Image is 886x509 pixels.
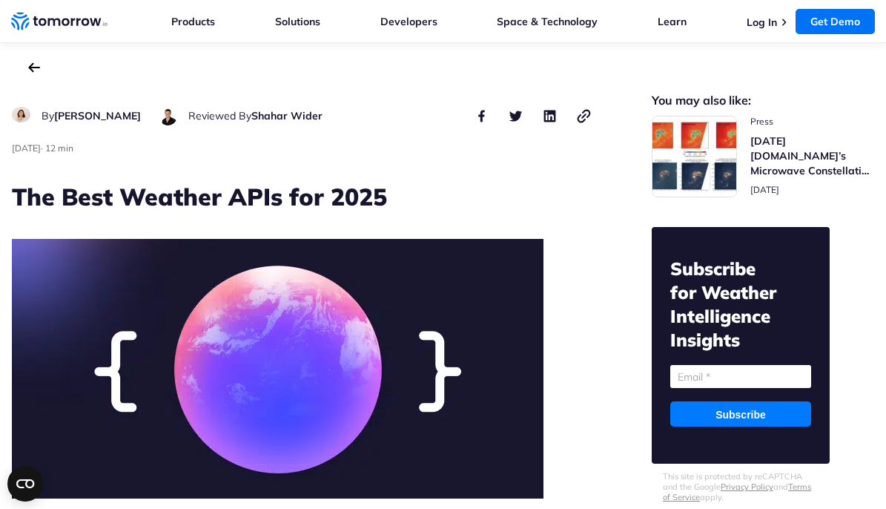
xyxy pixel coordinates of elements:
[497,15,598,28] a: Space & Technology
[652,95,874,106] h2: You may also like:
[670,401,811,427] input: Subscribe
[188,109,251,122] span: Reviewed By
[472,107,490,125] button: share this post on facebook
[750,116,874,128] span: post catecory
[747,16,777,29] a: Log In
[41,142,43,154] span: ·
[45,142,73,154] span: Estimated reading time
[12,142,41,154] span: publish date
[750,184,779,195] span: publish date
[670,257,811,352] h2: Subscribe for Weather Intelligence Insights
[275,15,320,28] a: Solutions
[663,471,819,502] p: This site is protected by reCAPTCHA and the Google and apply.
[575,107,592,125] button: copy link to clipboard
[159,107,177,125] img: Shahar Wider
[652,116,874,197] a: Read Tomorrow.io’s Microwave Constellation Ready To Help This Hurricane Season
[42,109,54,122] span: By
[540,107,558,125] button: share this post on linkedin
[380,15,437,28] a: Developers
[506,107,524,125] button: share this post on twitter
[11,10,108,33] a: Home link
[188,107,323,125] div: author name
[42,107,141,125] div: author name
[721,482,773,492] a: Privacy Policy
[658,15,687,28] a: Learn
[12,107,30,122] img: Ruth Favela
[796,9,875,34] a: Get Demo
[750,134,874,178] h3: [DATE][DOMAIN_NAME]’s Microwave Constellation Ready To Help This Hurricane Season
[28,62,40,73] a: back to the main blog page
[670,365,811,388] input: Email *
[12,180,592,213] h1: The Best Weather APIs for 2025
[663,482,811,502] a: Terms of Service
[7,466,43,502] button: Open CMP widget
[171,15,215,28] a: Products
